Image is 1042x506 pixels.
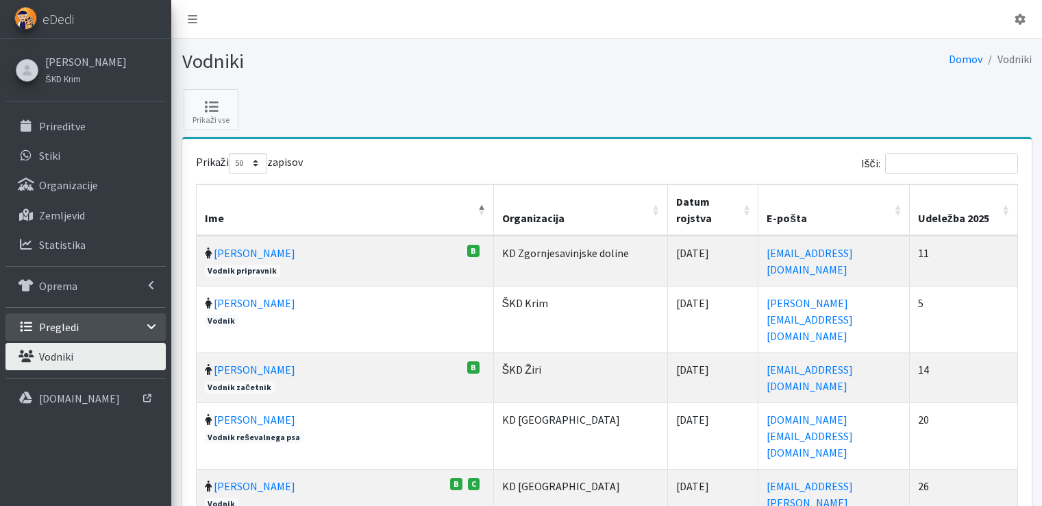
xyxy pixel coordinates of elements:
a: [PERSON_NAME] [45,53,127,70]
a: Domov [949,52,982,66]
td: [DATE] [668,352,759,402]
a: [EMAIL_ADDRESS][DOMAIN_NAME] [767,363,853,393]
p: Pregledi [39,320,79,334]
th: Datum rojstva: vključite za naraščujoči sort [668,184,759,236]
a: ŠKD Krim [45,70,127,86]
a: Oprema [5,272,166,300]
a: Vodniki [5,343,166,370]
a: Pregledi [5,313,166,341]
td: ŠKD Žiri [494,352,668,402]
label: Prikaži zapisov [196,153,303,174]
th: Udeležba 2025: vključite za naraščujoči sort [910,184,1018,236]
a: [PERSON_NAME] [214,296,295,310]
td: 20 [910,402,1018,469]
span: Vodnik začetnik [205,381,275,394]
a: [DOMAIN_NAME][EMAIL_ADDRESS][DOMAIN_NAME] [767,413,853,459]
a: Prikaži vse [184,89,238,130]
p: Organizacije [39,178,98,192]
span: B [467,245,480,257]
a: [PERSON_NAME] [214,246,295,260]
th: Ime: vključite za padajoči sort [197,184,494,236]
p: [DOMAIN_NAME] [39,391,120,405]
td: [DATE] [668,402,759,469]
td: KD [GEOGRAPHIC_DATA] [494,402,668,469]
p: Stiki [39,149,60,162]
li: Vodniki [982,49,1032,69]
p: Prireditve [39,119,86,133]
a: Prireditve [5,112,166,140]
span: eDedi [42,9,74,29]
a: Stiki [5,142,166,169]
p: Zemljevid [39,208,85,222]
td: [DATE] [668,236,759,286]
td: 5 [910,286,1018,352]
select: Prikažizapisov [229,153,267,174]
small: ŠKD Krim [45,73,81,84]
label: Išči: [861,153,1018,174]
a: [PERSON_NAME][EMAIL_ADDRESS][DOMAIN_NAME] [767,296,853,343]
td: ŠKD Krim [494,286,668,352]
a: [EMAIL_ADDRESS][DOMAIN_NAME] [767,246,853,276]
a: [PERSON_NAME] [214,479,295,493]
a: Organizacije [5,171,166,199]
span: Vodnik reševalnega psa [205,431,303,444]
p: Vodniki [39,350,73,363]
a: Zemljevid [5,202,166,229]
span: C [468,478,480,490]
th: Organizacija: vključite za naraščujoči sort [494,184,668,236]
a: [PERSON_NAME] [214,413,295,426]
td: KD Zgornjesavinjske doline [494,236,668,286]
a: Statistika [5,231,166,258]
p: Statistika [39,238,86,252]
span: Vodnik [205,315,239,327]
a: [PERSON_NAME] [214,363,295,376]
p: Oprema [39,279,77,293]
img: eDedi [14,7,37,29]
th: E-pošta: vključite za naraščujoči sort [758,184,909,236]
td: 11 [910,236,1018,286]
span: Vodnik pripravnik [205,265,281,277]
td: 14 [910,352,1018,402]
h1: Vodniki [182,49,602,73]
a: [DOMAIN_NAME] [5,385,166,412]
span: B [467,361,480,374]
span: B [450,478,462,490]
input: Išči: [885,153,1018,174]
td: [DATE] [668,286,759,352]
